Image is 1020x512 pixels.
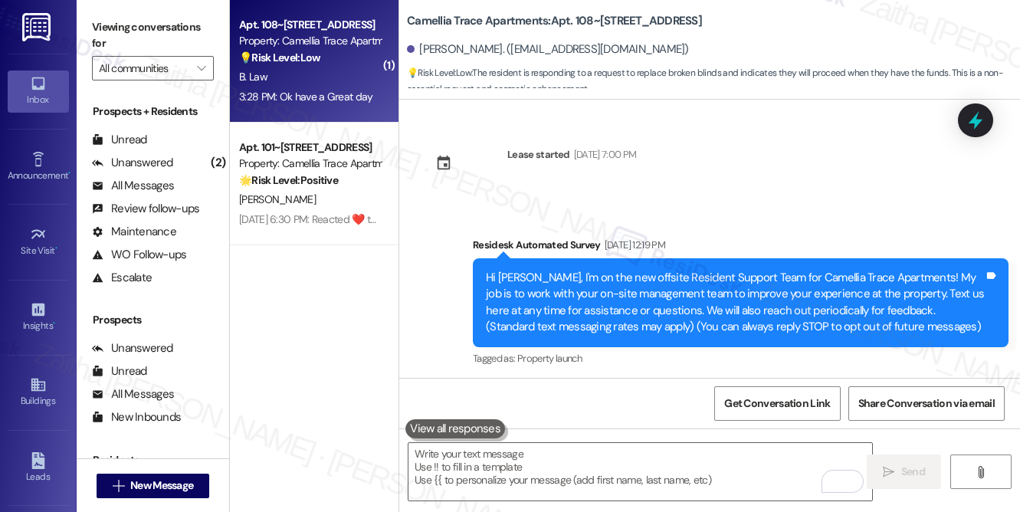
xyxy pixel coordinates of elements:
div: Apt. 108~[STREET_ADDRESS] [239,17,381,33]
span: Share Conversation via email [858,395,995,412]
div: [DATE] 7:00 PM [570,146,637,162]
div: Apt. 101~[STREET_ADDRESS] [239,139,381,156]
a: Buildings [8,372,69,413]
strong: 🌟 Risk Level: Positive [239,173,338,187]
span: Send [901,464,925,480]
span: • [55,243,57,254]
strong: 💡 Risk Level: Low [407,67,471,79]
span: New Message [130,478,193,494]
div: New Inbounds [92,409,181,425]
span: Get Conversation Link [724,395,830,412]
b: Camellia Trace Apartments: Apt. 108~[STREET_ADDRESS] [407,13,702,29]
label: Viewing conversations for [92,15,214,56]
div: Unanswered [92,155,173,171]
img: ResiDesk Logo [22,13,54,41]
div: Lease started [507,146,570,162]
div: Hi [PERSON_NAME], I'm on the new offsite Resident Support Team for Camellia Trace Apartments! My ... [486,270,984,336]
div: Property: Camellia Trace Apartments [239,33,381,49]
div: Tagged as: [473,347,1009,369]
input: All communities [99,56,189,80]
div: Residesk Automated Survey [473,237,1009,258]
div: 3:28 PM: Ok have a Great day [239,90,372,103]
div: Property: Camellia Trace Apartments [239,156,381,172]
i:  [975,466,986,478]
span: [PERSON_NAME] [239,192,316,206]
span: Property launch [517,352,582,365]
button: Share Conversation via email [848,386,1005,421]
div: Prospects [77,312,229,328]
div: [PERSON_NAME]. ([EMAIL_ADDRESS][DOMAIN_NAME]) [407,41,689,57]
div: [DATE] 12:19 PM [601,237,665,253]
div: Residents [77,452,229,468]
button: Get Conversation Link [714,386,840,421]
a: Site Visit • [8,222,69,263]
span: • [53,318,55,329]
button: New Message [97,474,210,498]
div: All Messages [92,178,174,194]
a: Inbox [8,71,69,112]
div: Unread [92,132,147,148]
div: (2) [207,151,229,175]
strong: 💡 Risk Level: Low [239,51,320,64]
div: Escalate [92,270,152,286]
div: Unread [92,363,147,379]
i:  [113,480,124,492]
div: Prospects + Residents [77,103,229,120]
div: Review follow-ups [92,201,199,217]
div: Maintenance [92,224,176,240]
span: : The resident is responding to a request to replace broken blinds and indicates they will procee... [407,65,1020,98]
button: Send [867,455,941,489]
span: B. Law [239,70,267,84]
div: Unanswered [92,340,173,356]
a: Insights • [8,297,69,338]
div: [DATE] 6:30 PM: Reacted ❤️ to “[PERSON_NAME] (Camellia Trace Apartments): 😊” [239,212,608,226]
i:  [883,466,894,478]
a: Leads [8,448,69,489]
span: • [68,168,71,179]
div: All Messages [92,386,174,402]
div: WO Follow-ups [92,247,186,263]
i:  [197,62,205,74]
textarea: To enrich screen reader interactions, please activate Accessibility in Grammarly extension settings [408,443,873,501]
